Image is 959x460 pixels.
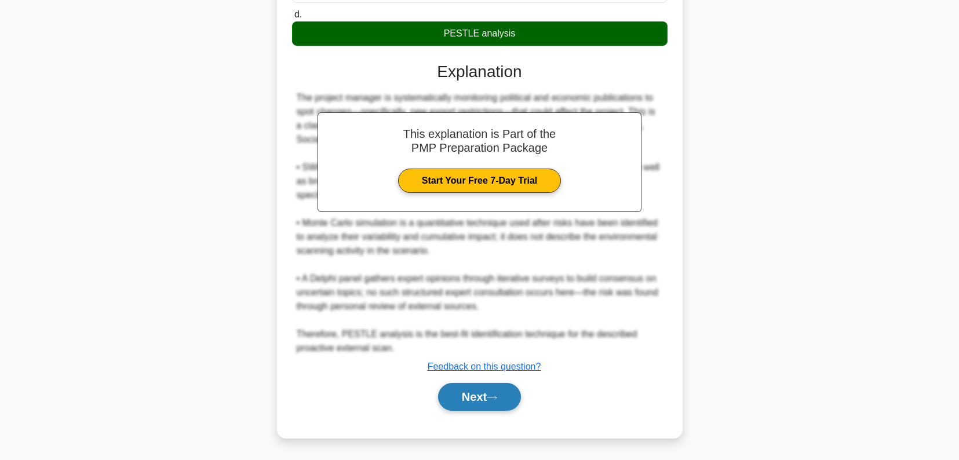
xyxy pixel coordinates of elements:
[438,383,521,411] button: Next
[292,21,668,46] div: PESTLE analysis
[294,9,302,19] span: d.
[428,362,541,371] a: Feedback on this question?
[398,169,561,193] a: Start Your Free 7-Day Trial
[299,62,661,82] h3: Explanation
[297,91,663,355] div: The project manager is systematically monitoring political and economic publications to spot chan...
